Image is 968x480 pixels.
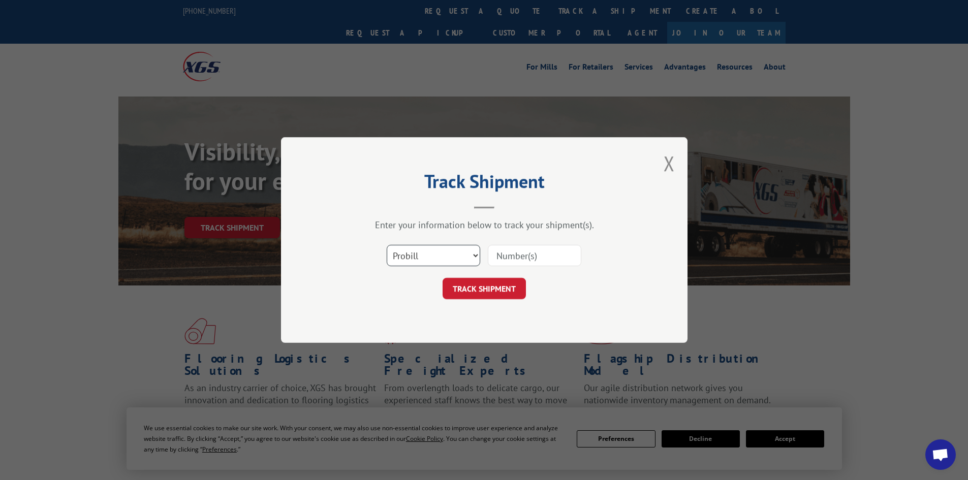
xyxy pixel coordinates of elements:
button: Close modal [664,150,675,177]
div: Open chat [925,439,956,470]
button: TRACK SHIPMENT [443,278,526,299]
div: Enter your information below to track your shipment(s). [332,219,637,231]
h2: Track Shipment [332,174,637,194]
input: Number(s) [488,245,581,266]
